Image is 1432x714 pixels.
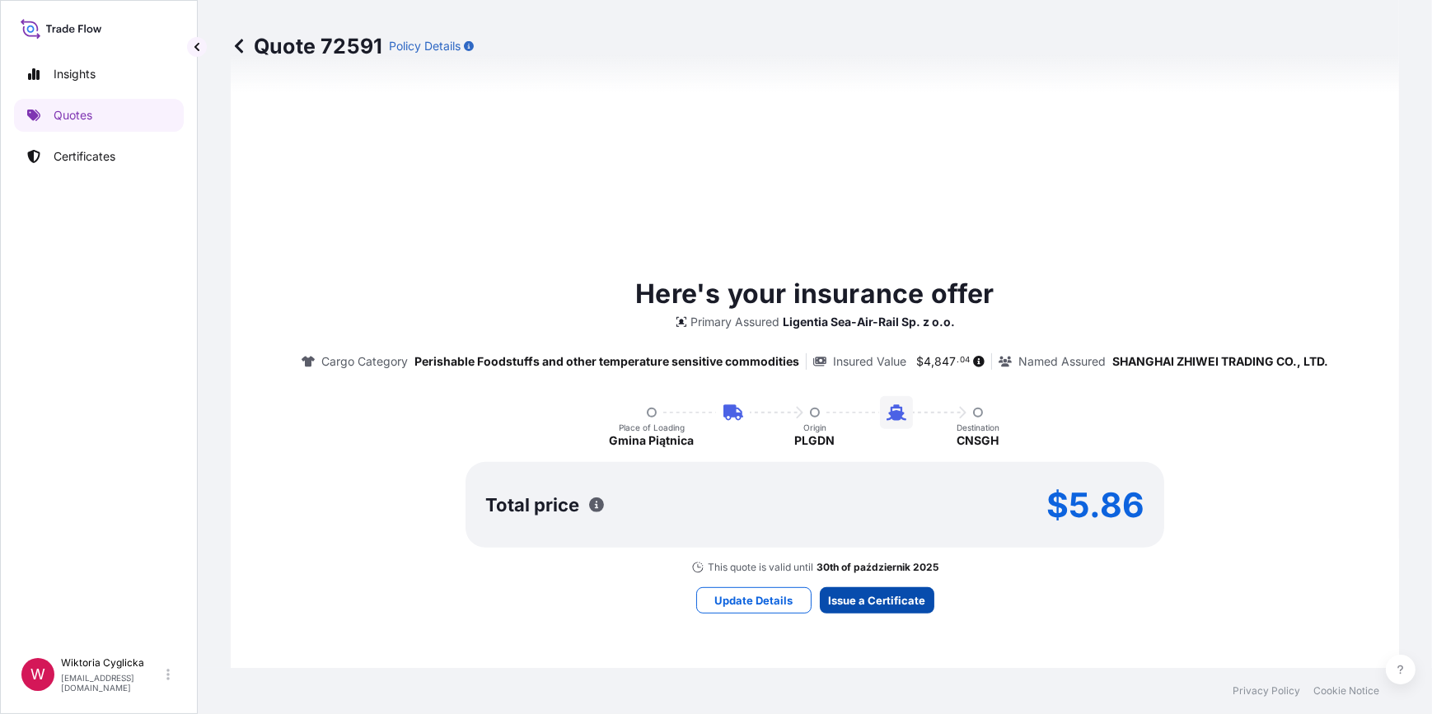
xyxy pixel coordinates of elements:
[1233,684,1300,698] a: Privacy Policy
[795,432,835,449] p: PLGDN
[61,656,163,670] p: Wiktoria Cyglicka
[714,592,793,609] p: Update Details
[231,33,382,59] p: Quote 72591
[696,587,812,614] button: Update Details
[610,432,695,449] p: Gmina Piątnica
[931,356,934,367] span: ,
[691,314,780,330] p: Primary Assured
[820,587,934,614] button: Issue a Certificate
[1018,353,1106,370] p: Named Assured
[957,357,959,363] span: .
[960,357,970,363] span: 04
[14,99,184,132] a: Quotes
[803,422,826,432] p: Origin
[54,148,115,165] p: Certificates
[817,561,938,574] p: 30th of październik 2025
[619,422,685,432] p: Place of Loading
[389,38,461,54] p: Policy Details
[61,673,163,693] p: [EMAIL_ADDRESS][DOMAIN_NAME]
[414,353,799,370] p: Perishable Foodstuffs and other temperature sensitive commodities
[708,561,813,574] p: This quote is valid until
[957,422,999,432] p: Destination
[916,356,924,367] span: $
[1046,492,1144,518] p: $5.86
[828,592,925,609] p: Issue a Certificate
[321,353,408,370] p: Cargo Category
[924,356,931,367] span: 4
[784,314,956,330] p: Ligentia Sea-Air-Rail Sp. z o.o.
[934,356,956,367] span: 847
[833,353,906,370] p: Insured Value
[14,58,184,91] a: Insights
[14,140,184,173] a: Certificates
[485,497,579,513] p: Total price
[1112,353,1328,370] p: SHANGHAI ZHIWEI TRADING CO., LTD.
[54,66,96,82] p: Insights
[30,666,45,683] span: W
[957,432,999,449] p: CNSGH
[54,107,92,124] p: Quotes
[635,274,994,314] p: Here's your insurance offer
[1313,684,1379,698] a: Cookie Notice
